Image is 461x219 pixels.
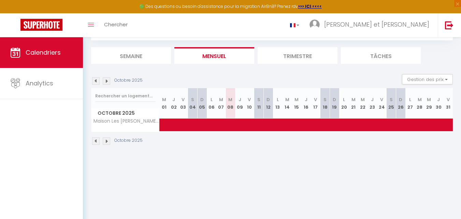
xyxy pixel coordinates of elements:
[197,88,207,119] th: 05
[114,137,143,144] p: Octobre 2025
[258,47,337,64] li: Trimestre
[298,3,322,9] a: >>> ICI <<<<
[257,96,260,103] abbr: S
[447,96,450,103] abbr: V
[309,19,320,30] img: ...
[396,88,405,119] th: 26
[323,96,327,103] abbr: S
[266,96,270,103] abbr: D
[178,88,188,119] th: 03
[443,88,453,119] th: 31
[273,88,283,119] th: 13
[91,108,159,118] span: Octobre 2025
[424,88,434,119] th: 29
[427,96,431,103] abbr: M
[285,96,289,103] abbr: M
[104,21,128,28] span: Chercher
[361,96,365,103] abbr: M
[248,96,251,103] abbr: V
[343,96,345,103] abbr: L
[174,47,254,64] li: Mensuel
[114,77,143,84] p: Octobre 2025
[95,90,156,102] input: Rechercher un logement...
[235,88,245,119] th: 09
[390,96,393,103] abbr: S
[377,88,387,119] th: 24
[324,20,429,29] span: [PERSON_NAME] et [PERSON_NAME]
[162,96,166,103] abbr: M
[99,13,133,37] a: Chercher
[228,96,232,103] abbr: M
[172,96,175,103] abbr: J
[330,88,339,119] th: 19
[26,79,53,87] span: Analytics
[305,96,307,103] abbr: J
[387,88,396,119] th: 25
[254,88,264,119] th: 11
[418,96,422,103] abbr: M
[368,88,377,119] th: 23
[380,96,383,103] abbr: V
[26,48,61,57] span: Calendriers
[277,96,279,103] abbr: L
[351,96,356,103] abbr: M
[311,88,320,119] th: 17
[415,88,424,119] th: 28
[160,88,169,119] th: 01
[304,13,438,37] a: ... [PERSON_NAME] et [PERSON_NAME]
[216,88,226,119] th: 07
[399,96,402,103] abbr: D
[349,88,358,119] th: 21
[239,96,241,103] abbr: J
[263,88,273,119] th: 12
[169,88,178,119] th: 02
[91,47,171,64] li: Semaine
[188,88,198,119] th: 04
[445,21,453,29] img: logout
[92,119,161,124] span: Maison Les [PERSON_NAME] de la Tour
[314,96,317,103] abbr: V
[182,96,185,103] abbr: V
[341,47,421,64] li: Tâches
[294,96,299,103] abbr: M
[402,74,453,84] button: Gestion des prix
[333,96,336,103] abbr: D
[358,88,368,119] th: 22
[245,88,254,119] th: 10
[292,88,302,119] th: 15
[219,96,223,103] abbr: M
[226,88,235,119] th: 08
[20,19,62,31] img: Super Booking
[320,88,330,119] th: 18
[207,88,216,119] th: 06
[371,96,374,103] abbr: J
[434,88,443,119] th: 30
[301,88,311,119] th: 16
[405,88,415,119] th: 27
[283,88,292,119] th: 14
[409,96,411,103] abbr: L
[211,96,213,103] abbr: L
[437,96,440,103] abbr: J
[191,96,194,103] abbr: S
[339,88,349,119] th: 20
[200,96,204,103] abbr: D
